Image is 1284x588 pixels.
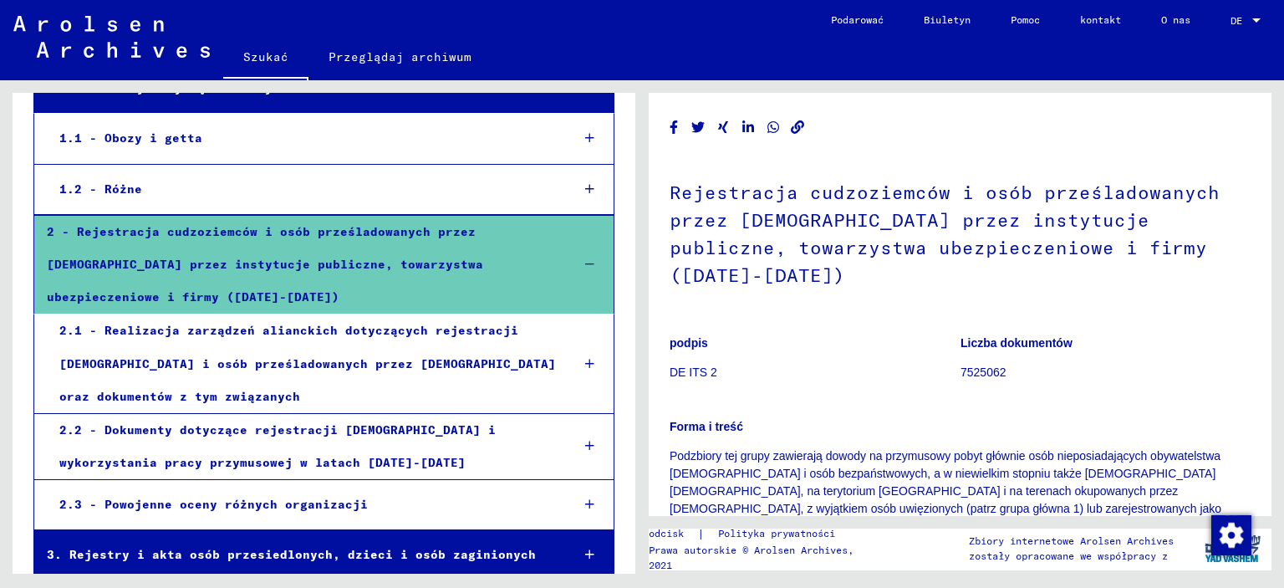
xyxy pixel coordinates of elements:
[59,422,496,470] font: 2.2 - Dokumenty dotyczące rejestracji [DEMOGRAPHIC_DATA] i wykorzystania pracy przymusowej w lata...
[740,117,757,138] button: Udostępnij na LinkedIn
[670,181,1220,287] font: Rejestracja cudzoziemców i osób prześladowanych przez [DEMOGRAPHIC_DATA] przez instytucje publicz...
[705,525,855,543] a: Polityka prywatności
[1080,13,1121,26] font: kontakt
[697,526,705,541] font: |
[831,13,884,26] font: Podarować
[649,544,853,571] font: Prawa autorskie © Arolsen Archives, 2021
[670,366,717,379] font: DE ITS 2
[1161,13,1190,26] font: O nas
[718,527,835,539] font: Polityka prywatności
[47,224,483,304] font: 2 - Rejestracja cudzoziemców i osób prześladowanych przez [DEMOGRAPHIC_DATA] przez instytucje pub...
[649,525,697,543] a: odcisk
[1230,14,1242,27] font: DE
[969,534,1174,547] font: Zbiory internetowe Arolsen Archives
[690,117,707,138] button: Udostępnij na Twitterze
[765,117,782,138] button: Udostępnij na WhatsAppie
[308,37,492,77] a: Przeglądaj archiwum
[670,336,708,350] font: podpis
[670,420,743,433] font: Forma i treść
[649,527,684,539] font: odcisk
[1011,13,1040,26] font: Pomoc
[47,547,536,562] font: 3. Rejestry i akta osób przesiedlonych, dzieci i osób zaginionych
[59,497,368,512] font: 2.3 - Powojenne oceny różnych organizacji
[59,323,556,403] font: 2.1 - Realizacja zarządzeń alianckich dotyczących rejestracji [DEMOGRAPHIC_DATA] i osób prześlado...
[665,117,683,138] button: Udostępnij na Facebooku
[924,13,971,26] font: Biuletyn
[13,16,210,58] img: Arolsen_neg.svg
[1201,528,1264,570] img: yv_logo.png
[969,550,1168,562] font: zostały opracowane we współpracy z
[960,336,1073,350] font: Liczba dokumentów
[223,37,308,80] a: Szukać
[243,49,288,64] font: Szukać
[960,366,1006,379] font: 7525062
[59,130,202,146] font: 1.1 - Obozy i getta
[329,49,471,64] font: Przeglądaj archiwum
[59,182,142,197] font: 1.2 - Różne
[789,117,807,138] button: Kopiuj link
[1211,515,1251,555] img: Zmiana zgody
[715,117,732,138] button: Udostępnij na Xing
[670,449,1221,533] font: Podzbiory tej grupy zawierają dowody na przymusowy pobyt głównie osób nieposiadających obywatelst...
